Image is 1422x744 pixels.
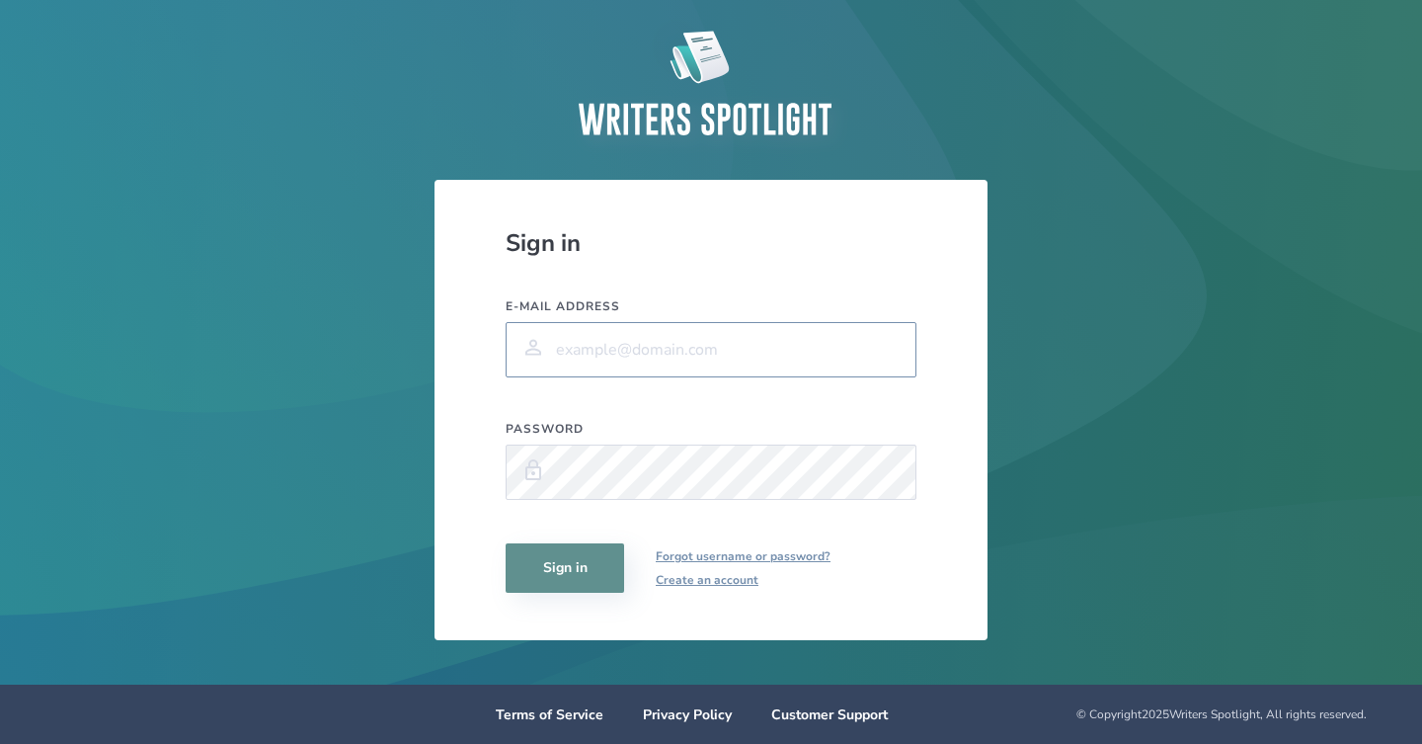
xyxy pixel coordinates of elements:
label: Password [506,421,916,437]
a: Forgot username or password? [656,544,830,568]
div: © Copyright 2025 Writers Spotlight, All rights reserved. [916,706,1367,722]
a: Privacy Policy [643,705,732,724]
a: Create an account [656,568,830,592]
a: Customer Support [771,705,888,724]
button: Sign in [506,543,624,593]
div: Sign in [506,227,916,259]
label: E-mail address [506,298,916,314]
a: Terms of Service [496,705,603,724]
input: example@domain.com [506,322,916,377]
